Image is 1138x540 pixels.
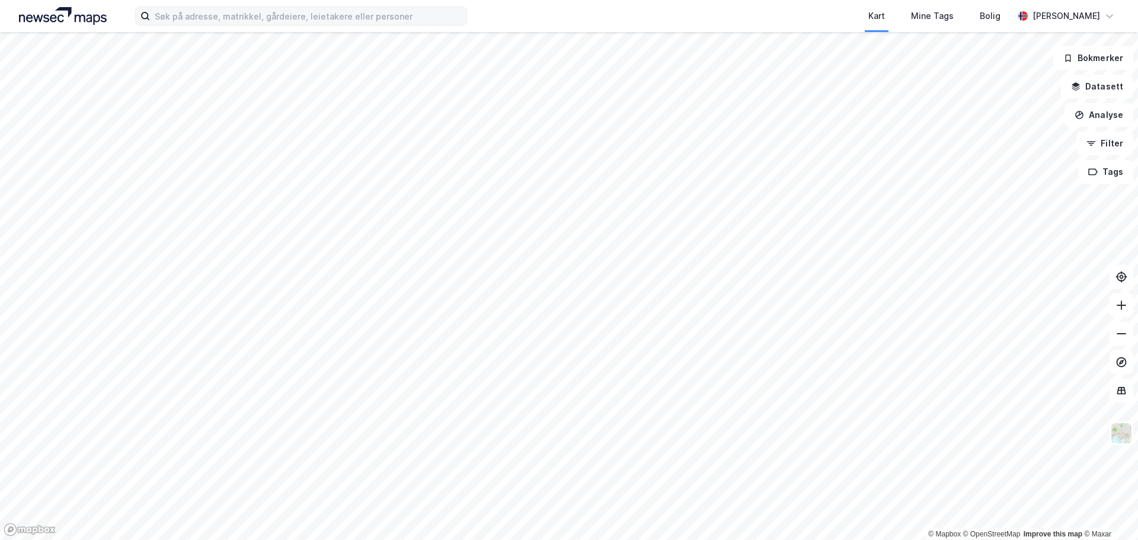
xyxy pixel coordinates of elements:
iframe: Chat Widget [1079,483,1138,540]
div: Kart [868,9,885,23]
input: Søk på adresse, matrikkel, gårdeiere, leietakere eller personer [150,7,466,25]
img: logo.a4113a55bc3d86da70a041830d287a7e.svg [19,7,107,25]
div: [PERSON_NAME] [1032,9,1100,23]
div: Mine Tags [911,9,954,23]
div: Bolig [980,9,1000,23]
div: Kontrollprogram for chat [1079,483,1138,540]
